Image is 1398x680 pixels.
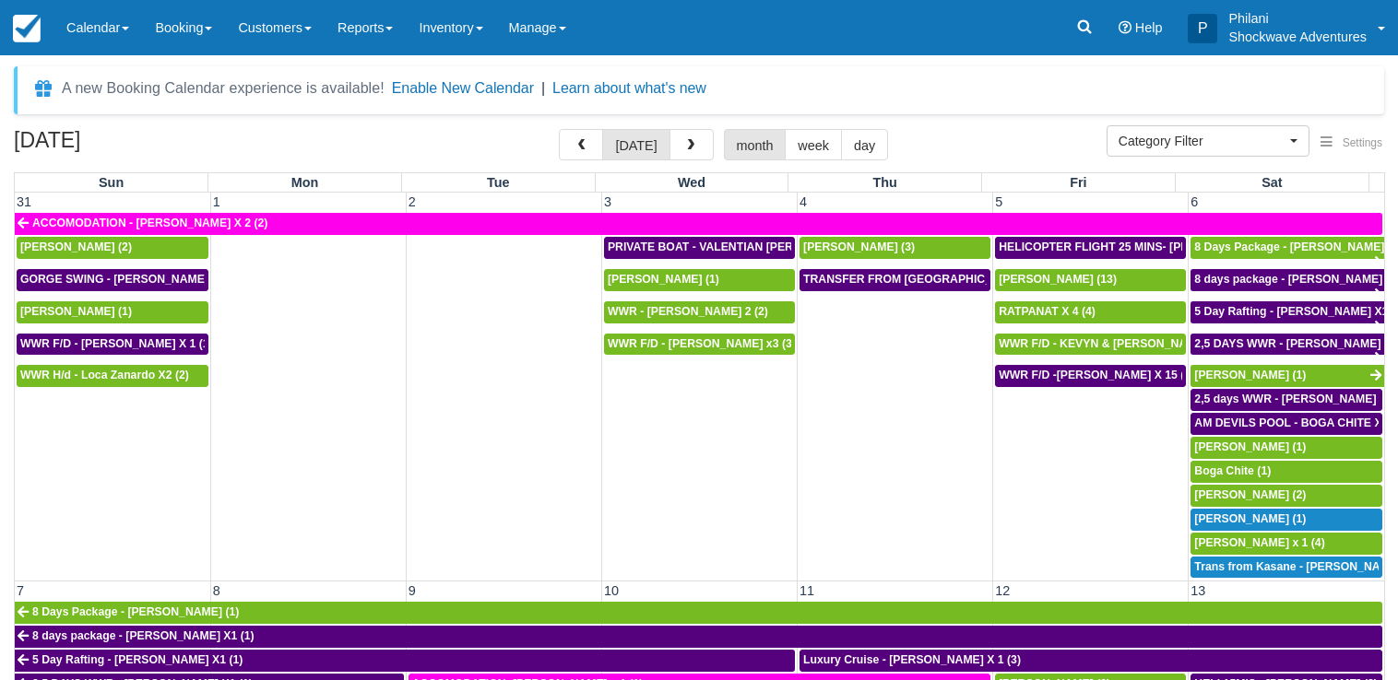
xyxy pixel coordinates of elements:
a: PRIVATE BOAT - VALENTIAN [PERSON_NAME] X 4 (4) [604,237,795,259]
span: 11 [798,583,816,598]
a: WWR F/D - [PERSON_NAME] X 1 (1) [17,334,208,356]
span: 13 [1189,583,1207,598]
span: WWR H/d - Loca Zanardo X2 (2) [20,369,189,381]
div: P [1188,14,1217,43]
div: A new Booking Calendar experience is available! [62,77,385,100]
span: [PERSON_NAME] (1) [20,305,132,318]
span: 3 [602,194,613,209]
span: Settings [1343,136,1382,149]
span: | [541,80,545,96]
span: [PERSON_NAME] (13) [999,273,1117,286]
span: HELICOPTER FLIGHT 25 MINS- [PERSON_NAME] X1 (1) [999,240,1297,253]
span: 8 Days Package - [PERSON_NAME] (1) [32,605,239,618]
span: Luxury Cruise - [PERSON_NAME] X 1 (3) [803,653,1021,666]
span: WWR F/D - [PERSON_NAME] X 1 (1) [20,337,213,350]
span: Help [1135,20,1163,35]
p: Shockwave Adventures [1228,28,1367,46]
button: Settings [1309,130,1393,157]
span: 6 [1189,194,1200,209]
button: [DATE] [602,129,669,160]
a: 2,5 days WWR - [PERSON_NAME] X2 (2) [1191,389,1382,411]
span: [PERSON_NAME] (1) [1194,440,1306,453]
span: 8 days package - [PERSON_NAME] X1 (1) [32,629,255,642]
a: [PERSON_NAME] (1) [1191,509,1382,531]
a: 8 days package - [PERSON_NAME] X1 (1) [15,626,1382,648]
span: 9 [407,583,418,598]
span: Sun [99,175,124,190]
a: [PERSON_NAME] (2) [17,237,208,259]
span: WWR F/D - KEVYN & [PERSON_NAME] 2 (2) [999,337,1234,350]
a: 8 days package - [PERSON_NAME] X1 (1) [1191,269,1384,291]
span: Wed [678,175,705,190]
span: 10 [602,583,621,598]
button: day [841,129,888,160]
a: WWR H/d - Loca Zanardo X2 (2) [17,365,208,387]
a: RATPANAT X 4 (4) [995,301,1186,323]
span: 7 [15,583,26,598]
a: [PERSON_NAME] (1) [17,301,208,323]
a: [PERSON_NAME] (2) [1191,485,1382,507]
a: ACCOMODATION - [PERSON_NAME] X 2 (2) [15,213,1382,235]
span: Sat [1262,175,1282,190]
a: 2,5 DAYS WWR - [PERSON_NAME] X1 (1) [1191,334,1384,356]
span: WWR F/D - [PERSON_NAME] x3 (3) [608,337,796,350]
a: 8 Days Package - [PERSON_NAME] (1) [15,602,1382,624]
a: 5 Day Rafting - [PERSON_NAME] X1 (1) [15,650,795,672]
h2: [DATE] [14,129,247,163]
a: [PERSON_NAME] (1) [1191,365,1384,387]
button: month [724,129,787,160]
span: [PERSON_NAME] (1) [1194,512,1306,525]
a: WWR F/D - [PERSON_NAME] x3 (3) [604,334,795,356]
span: 1 [211,194,222,209]
span: Boga Chite (1) [1194,464,1271,477]
a: [PERSON_NAME] (1) [604,269,795,291]
a: [PERSON_NAME] (3) [800,237,990,259]
span: [PERSON_NAME] (2) [20,240,132,253]
a: WWR F/D - KEVYN & [PERSON_NAME] 2 (2) [995,334,1186,356]
span: WWR F/D -[PERSON_NAME] X 15 (15) [999,369,1201,381]
a: AM DEVILS POOL - BOGA CHITE X 1 (1) [1191,413,1382,435]
span: 5 Day Rafting - [PERSON_NAME] X1 (1) [32,653,243,666]
span: 2 [407,194,418,209]
a: Boga Chite (1) [1191,461,1382,483]
span: Thu [872,175,896,190]
a: 8 Days Package - [PERSON_NAME] (1) [1191,237,1384,259]
a: GORGE SWING - [PERSON_NAME] X 2 (2) [17,269,208,291]
button: Category Filter [1107,125,1309,157]
span: Category Filter [1119,132,1285,150]
span: Mon [291,175,319,190]
a: [PERSON_NAME] (1) [1191,437,1382,459]
a: Luxury Cruise - [PERSON_NAME] X 1 (3) [800,650,1382,672]
span: TRANSFER FROM [GEOGRAPHIC_DATA] TO VIC FALLS - [PERSON_NAME] X 1 (1) [803,273,1246,286]
span: GORGE SWING - [PERSON_NAME] X 2 (2) [20,273,245,286]
span: Fri [1070,175,1086,190]
span: PRIVATE BOAT - VALENTIAN [PERSON_NAME] X 4 (4) [608,240,897,253]
a: Trans from Kasane - [PERSON_NAME] X4 (4) [1191,557,1382,579]
span: [PERSON_NAME] x 1 (4) [1194,536,1324,549]
a: 5 Day Rafting - [PERSON_NAME] X1 (1) [1191,301,1384,323]
span: [PERSON_NAME] (1) [1194,369,1306,381]
i: Help [1119,21,1131,34]
span: [PERSON_NAME] (3) [803,240,915,253]
span: 12 [993,583,1012,598]
img: checkfront-main-nav-mini-logo.png [13,15,41,42]
a: HELICOPTER FLIGHT 25 MINS- [PERSON_NAME] X1 (1) [995,237,1186,259]
span: RATPANAT X 4 (4) [999,305,1096,318]
span: [PERSON_NAME] (1) [608,273,719,286]
span: [PERSON_NAME] (2) [1194,488,1306,501]
a: [PERSON_NAME] x 1 (4) [1191,533,1382,555]
button: Enable New Calendar [392,79,534,98]
a: WWR - [PERSON_NAME] 2 (2) [604,301,795,323]
span: 8 [211,583,222,598]
a: Learn about what's new [552,80,706,96]
span: Tue [487,175,510,190]
span: ACCOMODATION - [PERSON_NAME] X 2 (2) [32,217,267,229]
a: [PERSON_NAME] (13) [995,269,1186,291]
span: 5 [993,194,1004,209]
span: WWR - [PERSON_NAME] 2 (2) [608,305,768,318]
span: 4 [798,194,809,209]
a: TRANSFER FROM [GEOGRAPHIC_DATA] TO VIC FALLS - [PERSON_NAME] X 1 (1) [800,269,990,291]
button: week [785,129,842,160]
a: WWR F/D -[PERSON_NAME] X 15 (15) [995,365,1186,387]
span: 31 [15,194,33,209]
